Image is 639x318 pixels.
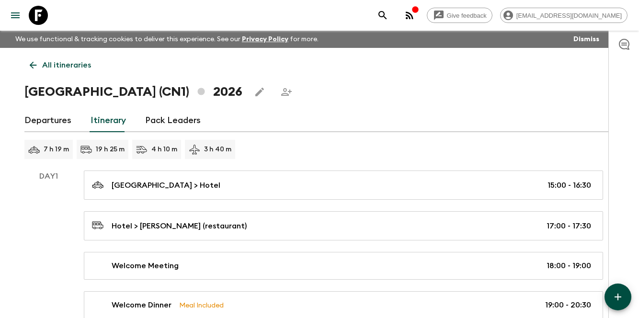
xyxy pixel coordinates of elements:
[145,109,201,132] a: Pack Leaders
[277,82,296,102] span: Share this itinerary
[151,145,177,154] p: 4 h 10 m
[571,33,602,46] button: Dismiss
[547,220,591,232] p: 17:00 - 17:30
[24,109,71,132] a: Departures
[242,36,288,43] a: Privacy Policy
[511,12,627,19] span: [EMAIL_ADDRESS][DOMAIN_NAME]
[24,56,96,75] a: All itineraries
[96,145,125,154] p: 19 h 25 m
[6,6,25,25] button: menu
[44,145,69,154] p: 7 h 19 m
[84,211,603,240] a: Hotel > [PERSON_NAME] (restaurant)17:00 - 17:30
[179,300,224,310] p: Meal Included
[250,82,269,102] button: Edit this itinerary
[112,180,220,191] p: [GEOGRAPHIC_DATA] > Hotel
[500,8,628,23] div: [EMAIL_ADDRESS][DOMAIN_NAME]
[42,59,91,71] p: All itineraries
[442,12,492,19] span: Give feedback
[112,220,247,232] p: Hotel > [PERSON_NAME] (restaurant)
[24,170,72,182] p: Day 1
[112,299,171,311] p: Welcome Dinner
[91,109,126,132] a: Itinerary
[427,8,492,23] a: Give feedback
[11,31,322,48] p: We use functional & tracking cookies to deliver this experience. See our for more.
[545,299,591,311] p: 19:00 - 20:30
[548,180,591,191] p: 15:00 - 16:30
[112,260,179,272] p: Welcome Meeting
[547,260,591,272] p: 18:00 - 19:00
[204,145,231,154] p: 3 h 40 m
[373,6,392,25] button: search adventures
[84,252,603,280] a: Welcome Meeting18:00 - 19:00
[84,170,603,200] a: [GEOGRAPHIC_DATA] > Hotel15:00 - 16:30
[24,82,242,102] h1: [GEOGRAPHIC_DATA] (CN1) 2026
